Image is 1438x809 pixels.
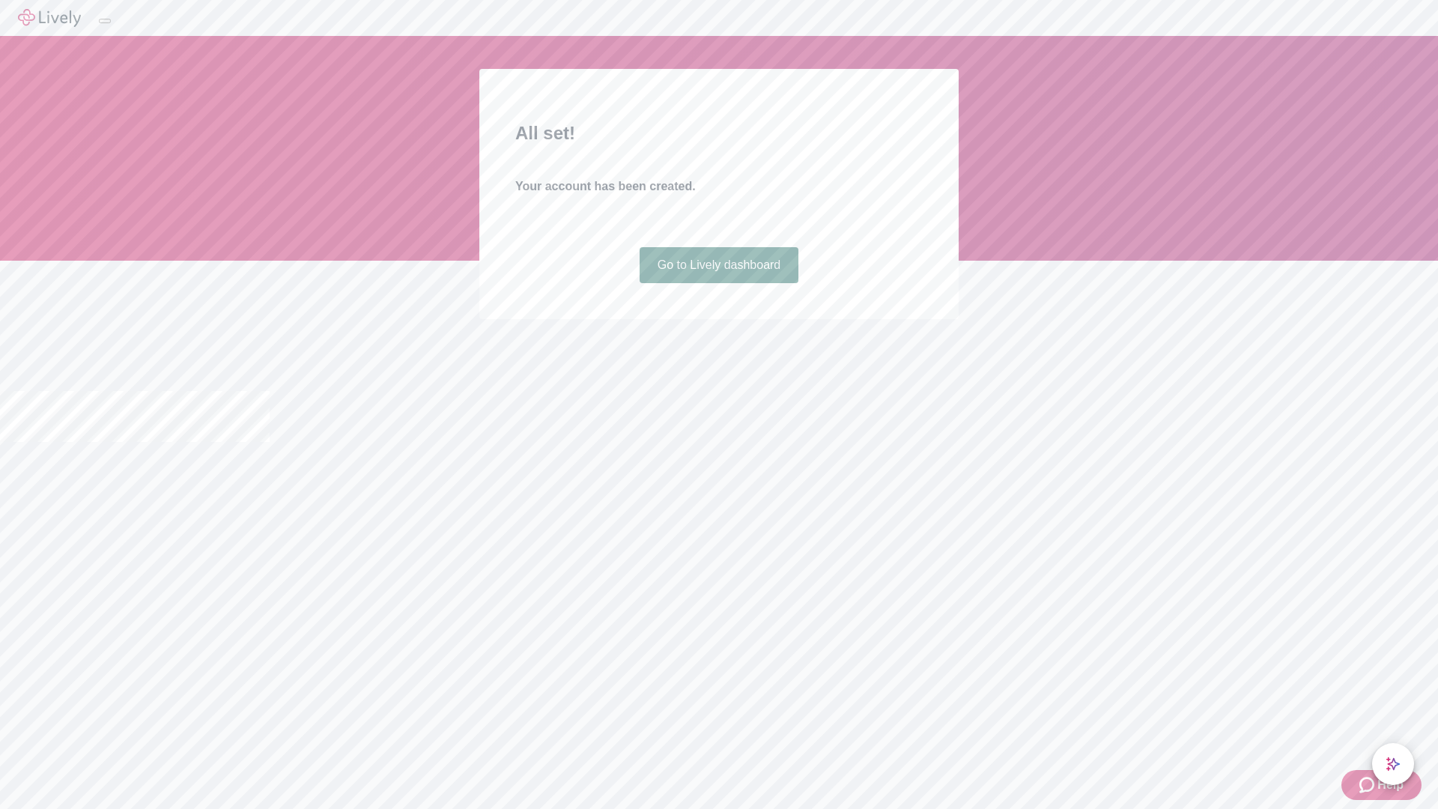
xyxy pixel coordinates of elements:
[515,120,923,147] h2: All set!
[1372,743,1414,785] button: chat
[640,247,799,283] a: Go to Lively dashboard
[515,178,923,196] h4: Your account has been created.
[18,9,81,27] img: Lively
[1341,770,1422,800] button: Zendesk support iconHelp
[1359,776,1377,794] svg: Zendesk support icon
[1386,757,1401,772] svg: Lively AI Assistant
[99,19,111,23] button: Log out
[1377,776,1404,794] span: Help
